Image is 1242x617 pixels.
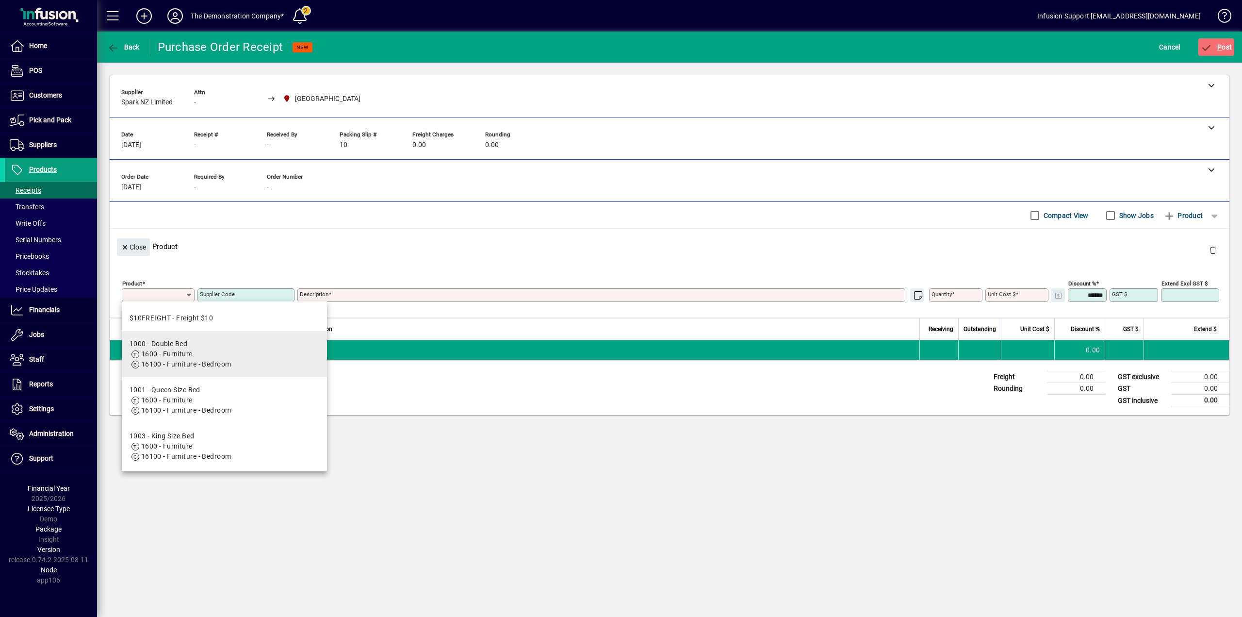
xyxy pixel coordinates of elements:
span: Close [121,239,146,255]
span: [GEOGRAPHIC_DATA] [295,94,360,104]
span: 16100 - Furniture - Bedroom [141,360,231,368]
td: 0.00 [1171,383,1229,395]
td: 0.00 [1047,371,1105,383]
button: Profile [160,7,191,25]
span: 1600 - Furniture [141,442,193,450]
span: 10 [340,141,347,149]
label: Show Jobs [1117,211,1154,220]
span: Administration [29,430,74,437]
a: Jobs [5,323,97,347]
a: Serial Numbers [5,232,97,248]
button: Delete [1201,238,1225,262]
mat-option: $10FREIGHT - Freight $10 [122,305,327,331]
td: Rounding [989,383,1047,395]
span: - [267,183,269,191]
span: Version [37,546,60,553]
app-page-header-button: Delete [1201,246,1225,254]
mat-label: Supplier Code [200,291,235,298]
span: NEW [296,44,309,50]
a: Financials [5,298,97,322]
span: Package [35,525,62,533]
span: Stocktakes [10,269,49,277]
span: [DATE] [121,183,141,191]
span: Suppliers [29,141,57,149]
a: Home [5,34,97,58]
mat-label: Quantity [931,291,952,298]
a: Staff [5,348,97,372]
span: ost [1201,43,1232,51]
a: POS [5,59,97,83]
mat-label: Product [122,280,142,287]
mat-label: Description [300,291,328,298]
div: 1000 - Double Bed [130,339,231,349]
span: Write Offs [10,219,46,227]
span: Financials [29,306,60,314]
span: Receiving [929,324,953,334]
mat-option: 1000 - Double Bed [122,331,327,377]
a: Reports [5,372,97,397]
span: Pick and Pack [29,116,71,124]
span: 1600 - Furniture [141,350,193,358]
a: Receipts [5,182,97,199]
td: 0.00 [1171,395,1229,407]
td: GST [1113,383,1171,395]
div: Purchase Order Receipt [158,39,283,55]
a: Price Updates [5,281,97,298]
td: 0.00 [1054,340,1105,360]
span: Receipts [10,186,41,194]
a: Write Offs [5,215,97,232]
mat-option: 1004 - Single Bed [122,469,327,516]
mat-label: Discount % [1068,280,1096,287]
app-page-header-button: Close [114,242,152,251]
td: 0.00 [1171,371,1229,383]
app-page-header-button: Back [97,38,150,56]
mat-option: 1001 - Queen Size Bed [122,377,327,423]
td: GST exclusive [1113,371,1171,383]
a: Pricebooks [5,248,97,265]
span: Back [107,43,140,51]
div: The Demonstration Company* [191,8,284,24]
span: Pricebooks [10,252,49,260]
a: Suppliers [5,133,97,157]
a: Transfers [5,199,97,215]
td: GST inclusive [1113,395,1171,407]
button: Add [129,7,160,25]
span: Staff [29,355,44,363]
span: Serial Numbers [10,236,61,244]
button: Back [105,38,142,56]
span: Jobs [29,331,44,338]
div: 1003 - King Size Bed [130,431,231,441]
mat-label: Unit Cost $ [988,291,1015,298]
span: 0.00 [412,141,426,149]
span: Discount % [1071,324,1100,334]
span: Node [41,566,57,574]
span: Settings [29,405,54,413]
a: Knowledge Base [1210,2,1230,33]
a: Customers [5,83,97,108]
span: Reports [29,380,53,388]
span: - [194,183,196,191]
span: GST $ [1123,324,1139,334]
span: Support [29,454,53,462]
span: - [194,99,196,106]
div: 1001 - Queen Size Bed [130,385,231,395]
a: Pick and Pack [5,108,97,133]
span: P [1217,43,1222,51]
span: Price Updates [10,285,57,293]
span: - [194,141,196,149]
mat-option: 1003 - King Size Bed [122,423,327,469]
span: - [267,141,269,149]
a: Support [5,447,97,471]
span: Products [29,166,57,173]
span: Unit Cost $ [1020,324,1049,334]
button: Cancel [1157,38,1183,56]
a: Stocktakes [5,265,97,281]
button: Post [1198,38,1235,56]
span: Spark NZ Limited [121,99,173,106]
span: Home [29,42,47,50]
span: POS [29,67,42,74]
span: Customers [29,91,62,99]
span: Cancel [1159,39,1180,55]
span: Extend $ [1194,324,1217,334]
td: Freight [989,371,1047,383]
